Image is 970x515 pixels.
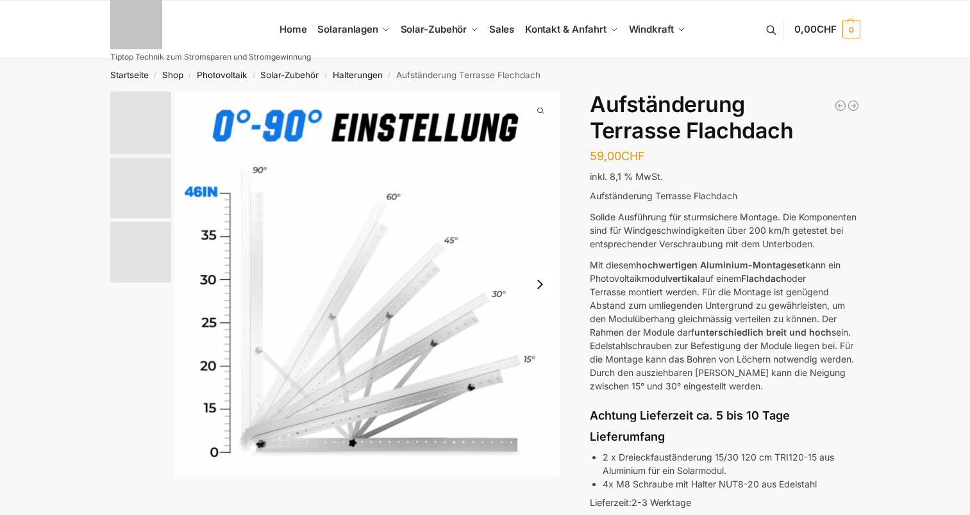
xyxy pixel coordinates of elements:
strong: hochwertigen Aluminium-Montageset [636,259,805,270]
img: Die optimierte Produktbeschreibung könnte wie folgt lauten: Flexibles Montagesystem für Solarpaneele [174,92,560,477]
a: Startseite [110,70,149,80]
h4: Achtung Lieferzeit ca. 5 bis 10 Tage [590,407,860,423]
span: Lieferzeit: [590,497,691,508]
a: Halterung für 1 Photovoltaik Modul verstellbar Schwarz [847,99,860,112]
img: Die optimierte Produktbeschreibung könnte wie folgt lauten: Flexibles Montagesystem für Solarpaneele [110,92,171,154]
a: Kontakt & Anfahrt [519,1,623,58]
h4: Lieferumfang [590,429,860,445]
a: Die optimierte Produktbeschreibung könnte wie folgt lauten: Flexibles Montagesystem für Solarpane... [174,92,560,477]
a: Sales [483,1,519,58]
span: CHF [621,149,645,163]
h1: Aufständerung Terrasse Flachdach [590,92,860,144]
span: Windkraft [629,23,674,35]
span: / [319,70,332,81]
span: Kontakt & Anfahrt [525,23,606,35]
p: Tiptop Technik zum Stromsparen und Stromgewinnung [110,53,311,61]
a: Solaranlagen [312,1,395,58]
span: Solaranlagen [317,23,378,35]
p: Solide Ausführung für sturmsichere Montage. Die Komponenten sind für Windgeschwindigkeiten über 2... [590,210,860,250]
a: Aufständerung Terrasse Flachdach für 1 Solarmodul Schwarz Restposten [834,99,847,112]
span: CHF [817,23,837,35]
img: Flexibles Montagesystem für Solarpaneele, Flachdach, Garten, Terrasse [110,158,171,218]
li: 2 x Dreieckfauständerung 15/30 120 cm TRI120-15 aus Aluminium für ein Solarmodul. [603,450,860,477]
span: / [183,70,197,81]
a: Photovoltaik [197,70,247,80]
p: Mit diesem kann ein Photovoltaikmodul auf einem oder Terrasse montiert werden. Für die Montage is... [590,258,860,393]
strong: vertikal [667,273,700,284]
li: 4x M8 Schraube mit Halter NUT8-20 aus Edelstahl [603,477,860,491]
a: Shop [162,70,183,80]
a: 0,00CHF 0 [794,10,860,49]
a: Solar-Zubehör [260,70,319,80]
span: / [247,70,260,81]
span: 0 [842,20,860,38]
strong: unterschiedlich breit und hoch [694,327,832,338]
a: Windkraft [623,1,690,58]
bdi: 59,00 [590,149,645,163]
span: Sales [489,23,515,35]
button: Next slide [526,271,553,298]
img: Montageanleitung [110,222,171,282]
span: / [383,70,396,81]
span: Solar-Zubehör [401,23,467,35]
span: 2-3 Werktage [631,497,691,508]
span: inkl. 8,1 % MwSt. [590,171,663,182]
a: Halterungen [333,70,383,80]
nav: Breadcrumb [87,58,883,92]
p: Aufständerung Terrasse Flachdach [590,189,860,202]
a: Solar-Zubehör [395,1,483,58]
strong: Flachdach [741,273,787,284]
span: 0,00 [794,23,836,35]
span: / [149,70,162,81]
